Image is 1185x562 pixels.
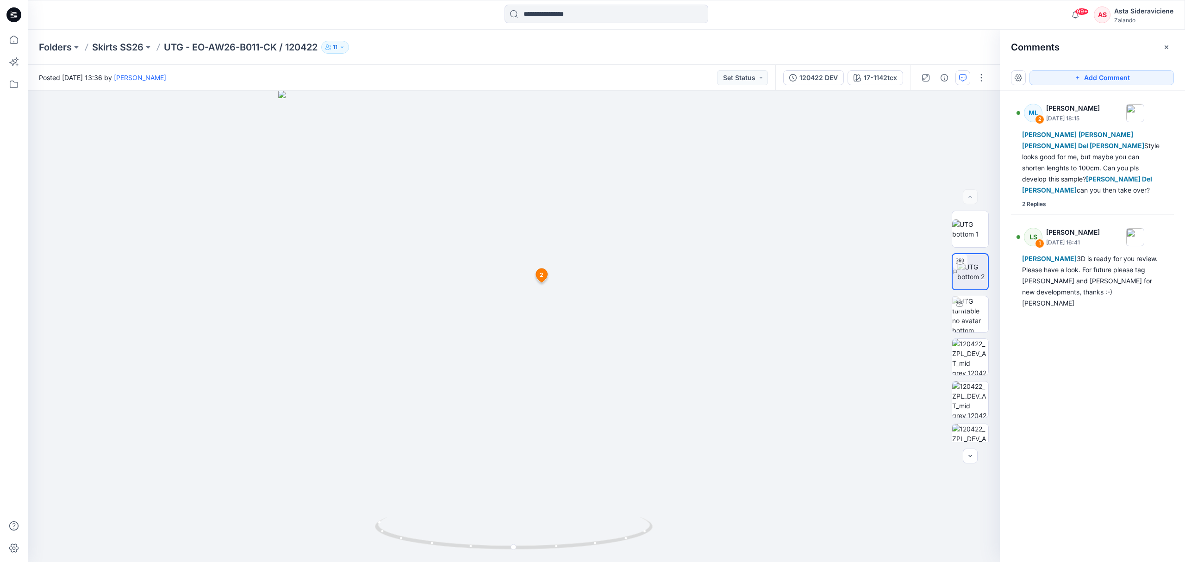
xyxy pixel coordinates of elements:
p: [DATE] 18:15 [1046,114,1100,123]
div: 2 Replies [1022,200,1046,209]
button: 11 [321,41,349,54]
img: UTG turntable no avatar bottom [952,296,988,332]
img: UTG bottom 1 [952,219,988,239]
div: LS [1024,228,1042,246]
div: 17-1142tcx [864,73,897,83]
div: Asta Sideraviciene [1114,6,1173,17]
span: [PERSON_NAME] [1079,131,1133,138]
span: [PERSON_NAME] Del [PERSON_NAME] [1022,142,1144,150]
div: ML [1024,104,1042,122]
a: [PERSON_NAME] [114,74,166,81]
div: 120422 DEV [799,73,838,83]
p: [PERSON_NAME] [1046,227,1100,238]
div: Style looks good for me, but maybe you can shorten lenghts to 100cm. Can you pls develop this sam... [1022,129,1163,196]
h2: Comments [1011,42,1060,53]
span: [PERSON_NAME] Del [PERSON_NAME] [1022,175,1152,194]
button: Add Comment [1029,70,1174,85]
a: Skirts SS26 [92,41,143,54]
span: 99+ [1075,8,1089,15]
div: 3D is ready for you review. Please have a look. For future please tag [PERSON_NAME] and [PERSON_N... [1022,253,1163,309]
div: AS [1094,6,1110,23]
p: 11 [333,42,337,52]
span: Posted [DATE] 13:36 by [39,73,166,82]
button: Details [937,70,952,85]
p: [PERSON_NAME] [1046,103,1100,114]
div: Zalando [1114,17,1173,24]
img: 120422_ZPL_DEV_AT_mid grey_120422-wrkm [952,339,988,375]
div: 2 [1035,115,1044,124]
button: 120422 DEV [783,70,844,85]
p: [DATE] 16:41 [1046,238,1100,247]
img: 120422_ZPL_DEV_AT_mid grey_120422-patterns [952,424,988,460]
img: 120422_ZPL_DEV_AT_mid grey_120422-MC [952,381,988,418]
div: 1 [1035,239,1044,248]
span: [PERSON_NAME] [1022,131,1077,138]
p: UTG - EO-AW26-B011-CK / 120422 [164,41,318,54]
button: 17-1142tcx [848,70,903,85]
a: Folders [39,41,72,54]
img: UTG bottom 2 [957,262,988,281]
span: [PERSON_NAME] [1022,255,1077,262]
